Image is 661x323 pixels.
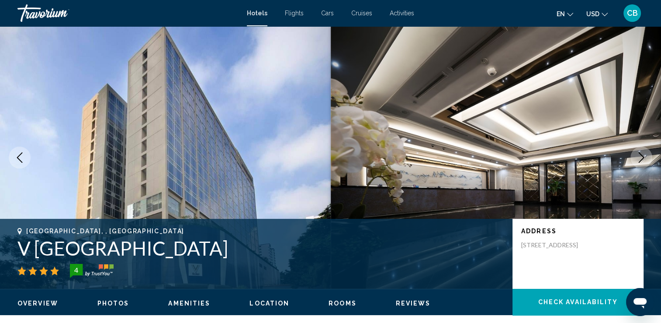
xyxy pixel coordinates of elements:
[396,299,431,307] button: Reviews
[396,300,431,307] span: Reviews
[521,241,591,249] p: [STREET_ADDRESS]
[70,264,114,278] img: trustyou-badge-hor.svg
[97,300,129,307] span: Photos
[586,7,608,20] button: Change currency
[329,299,356,307] button: Rooms
[249,299,289,307] button: Location
[621,4,644,22] button: User Menu
[9,147,31,169] button: Previous image
[630,147,652,169] button: Next image
[97,299,129,307] button: Photos
[67,265,85,275] div: 4
[247,10,267,17] a: Hotels
[168,299,210,307] button: Amenities
[329,300,356,307] span: Rooms
[285,10,304,17] a: Flights
[627,9,638,18] span: CB
[512,289,644,315] button: Check Availability
[321,10,334,17] a: Cars
[26,228,184,235] span: [GEOGRAPHIC_DATA], , [GEOGRAPHIC_DATA]
[17,299,58,307] button: Overview
[586,11,599,18] span: USD
[17,4,238,22] a: Travorium
[557,11,565,18] span: en
[249,300,289,307] span: Location
[168,300,210,307] span: Amenities
[538,299,618,306] span: Check Availability
[17,300,58,307] span: Overview
[626,288,654,316] iframe: Button to launch messaging window
[17,237,504,260] h1: V [GEOGRAPHIC_DATA]
[351,10,372,17] a: Cruises
[521,228,635,235] p: Address
[557,7,573,20] button: Change language
[390,10,414,17] a: Activities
